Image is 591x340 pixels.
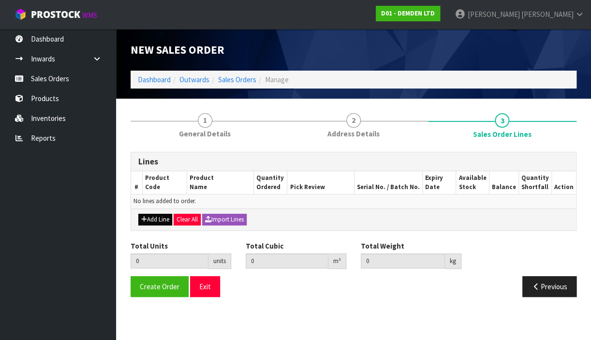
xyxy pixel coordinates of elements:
[518,171,551,194] th: Quantity Shortfall
[254,171,287,194] th: Quantity Ordered
[82,11,97,20] small: WMS
[140,282,179,291] span: Create Order
[208,253,231,269] div: units
[142,171,187,194] th: Product Code
[456,171,489,194] th: Available Stock
[131,171,142,194] th: #
[445,253,461,269] div: kg
[381,9,435,17] strong: D01 - DEMDEN LTD
[179,75,209,84] a: Outwards
[522,276,576,297] button: Previous
[423,171,456,194] th: Expiry Date
[489,171,518,194] th: Balance
[174,214,201,225] button: Clear All
[327,129,380,139] span: Address Details
[131,43,224,57] span: New Sales Order
[265,75,289,84] span: Manage
[31,8,80,21] span: ProStock
[131,276,189,297] button: Create Order
[131,194,576,208] td: No lines added to order.
[138,157,569,166] h3: Lines
[131,241,168,251] label: Total Units
[346,113,361,128] span: 2
[473,129,532,139] span: Sales Order Lines
[198,113,212,128] span: 1
[138,75,171,84] a: Dashboard
[246,253,328,268] input: Total Cubic
[218,75,256,84] a: Sales Orders
[328,253,346,269] div: m³
[354,171,422,194] th: Serial No. / Batch No.
[190,276,220,297] button: Exit
[467,10,519,19] span: [PERSON_NAME]
[131,145,576,304] span: Sales Order Lines
[15,8,27,20] img: cube-alt.png
[179,129,231,139] span: General Details
[361,253,445,268] input: Total Weight
[551,171,576,194] th: Action
[187,171,253,194] th: Product Name
[521,10,573,19] span: [PERSON_NAME]
[202,214,247,225] button: Import Lines
[361,241,404,251] label: Total Weight
[495,113,509,128] span: 3
[246,241,283,251] label: Total Cubic
[138,214,172,225] button: Add Line
[131,253,208,268] input: Total Units
[287,171,354,194] th: Pick Review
